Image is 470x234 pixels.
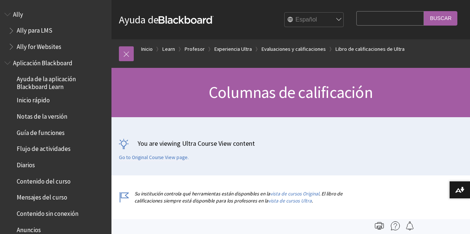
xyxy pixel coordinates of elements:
span: Flujo de actividades [17,143,71,153]
p: You are viewing Ultra Course View content [119,139,463,148]
a: Evaluaciones y calificaciones [262,45,326,54]
a: Inicio [141,45,153,54]
nav: Book outline for Anthology Ally Help [4,8,107,53]
span: Ayuda de la aplicación Blackboard Learn [17,73,106,90]
select: Site Language Selector [285,13,344,27]
a: Go to Original Course View page. [119,154,189,161]
span: Mensajes del curso [17,191,67,201]
img: More help [391,221,400,230]
p: Su institución controla qué herramientas están disponibles en la . El libro de calificaciones sie... [119,190,353,204]
span: Inicio rápido [17,94,50,104]
input: Buscar [424,11,457,26]
a: Profesor [185,45,205,54]
span: Anuncios [17,224,41,234]
span: Contenido sin conexión [17,207,78,217]
span: Columnas de calificación [209,82,373,102]
span: Ally for Websites [17,40,61,50]
a: vista de cursos Ultra [268,198,312,204]
a: Experiencia Ultra [214,45,252,54]
a: Learn [162,45,175,54]
a: vista de cursos Original [270,191,319,197]
a: Libro de calificaciones de Ultra [336,45,405,54]
span: Aplicación Blackboard [13,57,72,67]
span: Ally [13,8,23,18]
img: Print [375,221,384,230]
span: Ally para LMS [17,24,52,34]
a: Ayuda deBlackboard [119,13,214,26]
span: Diarios [17,159,35,169]
span: Notas de la versión [17,110,67,120]
img: Follow this page [405,221,414,230]
strong: Blackboard [159,16,214,24]
span: Guía de funciones [17,126,65,136]
span: Contenido del curso [17,175,71,185]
